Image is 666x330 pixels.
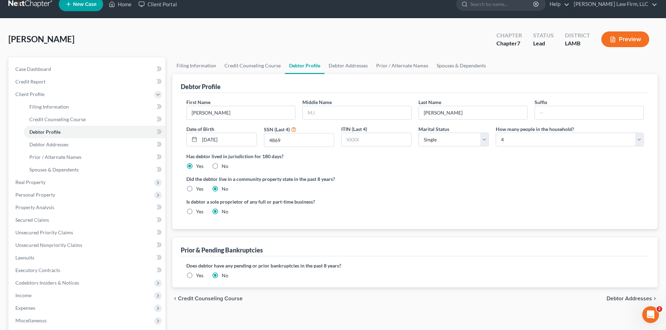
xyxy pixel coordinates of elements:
span: [PERSON_NAME] [8,34,74,44]
button: Debtor Addresses chevron_right [607,296,658,301]
label: Yes [196,208,203,215]
a: Filing Information [24,101,165,113]
a: Case Dashboard [10,63,165,75]
label: First Name [186,98,210,106]
span: Secured Claims [15,217,49,223]
button: Preview [601,31,649,47]
span: Expenses [15,305,35,311]
span: Executory Contracts [15,267,60,273]
a: Credit Counseling Course [220,57,285,74]
label: Yes [196,272,203,279]
a: Unsecured Priority Claims [10,226,165,239]
i: chevron_left [172,296,178,301]
a: Filing Information [172,57,220,74]
label: Suffix [535,98,547,106]
input: -- [419,106,527,119]
label: SSN (Last 4) [264,126,290,133]
span: Client Profile [15,91,44,97]
span: Filing Information [29,104,69,110]
input: -- [535,106,643,119]
span: 7 [517,40,520,46]
label: Has debtor lived in jurisdiction for 180 days? [186,153,644,160]
a: Prior / Alternate Names [372,57,432,74]
label: Date of Birth [186,125,214,133]
label: No [222,185,228,192]
a: Unsecured Nonpriority Claims [10,239,165,251]
label: Last Name [418,98,441,106]
a: Debtor Addresses [324,57,372,74]
label: Does debtor have any pending or prior bankruptcies in the past 8 years? [186,262,644,269]
span: Income [15,292,31,298]
div: LAMB [565,39,590,47]
a: Debtor Profile [285,57,324,74]
label: Is debtor a sole proprietor of any full or part-time business? [186,198,411,205]
a: Debtor Profile [24,126,165,138]
span: Unsecured Nonpriority Claims [15,242,82,248]
span: New Case [73,2,96,7]
div: Status [533,31,554,39]
a: Spouses & Dependents [24,163,165,176]
label: Yes [196,185,203,192]
span: Real Property [15,179,45,185]
input: XXXX [342,133,411,146]
div: District [565,31,590,39]
span: Personal Property [15,192,55,198]
a: Prior / Alternate Names [24,151,165,163]
label: No [222,163,228,170]
label: Middle Name [302,98,332,106]
input: M.I [303,106,411,119]
span: Credit Counseling Course [29,116,86,122]
div: Prior & Pending Bankruptcies [181,246,263,254]
div: Chapter [496,31,522,39]
input: MM/DD/YYYY [200,133,256,146]
input: -- [187,106,295,119]
div: Chapter [496,39,522,47]
span: Unsecured Priority Claims [15,229,73,235]
span: Spouses & Dependents [29,167,79,173]
a: Credit Report [10,75,165,88]
label: No [222,208,228,215]
div: Lead [533,39,554,47]
a: Debtor Addresses [24,138,165,151]
input: XXXX [264,133,334,147]
a: Property Analysis [10,201,165,214]
label: No [222,272,228,279]
a: Executory Contracts [10,264,165,277]
button: chevron_left Credit Counseling Course [172,296,243,301]
span: Credit Report [15,79,45,85]
label: Yes [196,163,203,170]
iframe: Intercom live chat [642,306,659,323]
span: Prior / Alternate Names [29,154,81,160]
span: 2 [657,306,662,312]
span: Case Dashboard [15,66,51,72]
a: Lawsuits [10,251,165,264]
span: Debtor Addresses [607,296,652,301]
span: Miscellaneous [15,317,46,323]
span: Debtor Profile [29,129,60,135]
label: ITIN (Last 4) [341,125,367,133]
span: Debtor Addresses [29,141,69,147]
label: How many people in the household? [496,125,574,133]
div: Debtor Profile [181,82,221,91]
label: Marital Status [418,125,449,133]
span: Lawsuits [15,255,34,261]
label: Did the debtor live in a community property state in the past 8 years? [186,175,644,183]
i: chevron_right [652,296,658,301]
span: Property Analysis [15,204,54,210]
span: Codebtors Insiders & Notices [15,280,79,286]
span: Credit Counseling Course [178,296,243,301]
a: Credit Counseling Course [24,113,165,126]
a: Secured Claims [10,214,165,226]
a: Spouses & Dependents [432,57,490,74]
